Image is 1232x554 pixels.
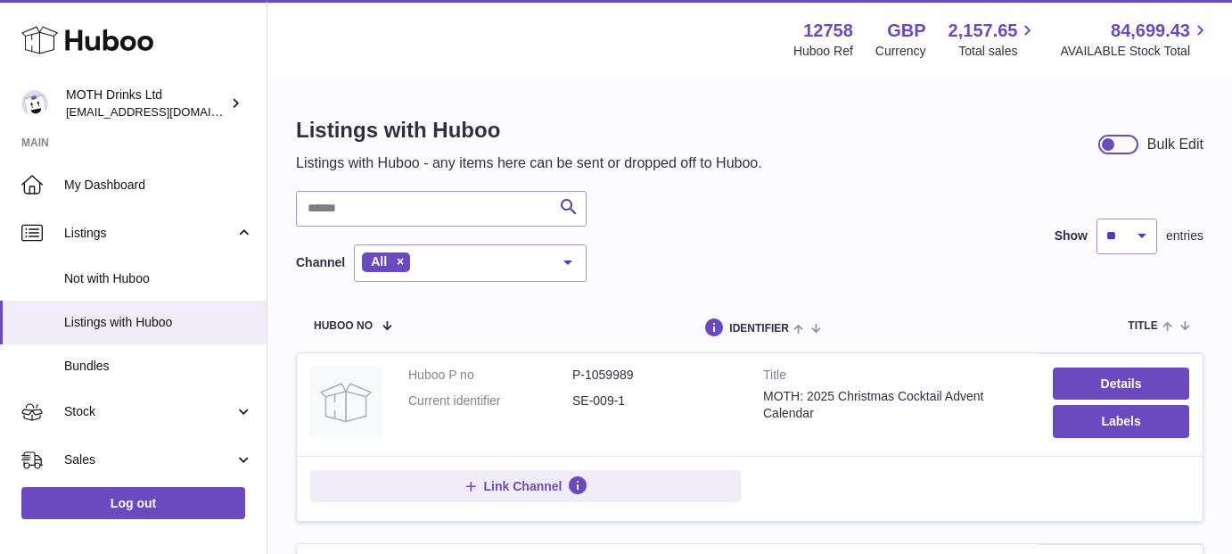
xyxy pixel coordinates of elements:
dt: Huboo P no [408,367,572,384]
label: Channel [296,254,345,271]
span: title [1128,320,1157,332]
a: Details [1053,368,1189,400]
span: Link Channel [484,478,563,494]
span: Listings with Huboo [64,314,253,331]
span: Huboo no [314,320,373,332]
span: [EMAIL_ADDRESS][DOMAIN_NAME] [66,104,262,119]
img: MOTH: 2025 Christmas Cocktail Advent Calendar [310,367,382,438]
span: Total sales [958,43,1038,60]
span: Bundles [64,358,253,375]
span: Sales [64,451,234,468]
span: entries [1166,227,1203,244]
a: 2,157.65 Total sales [949,19,1039,60]
div: MOTH: 2025 Christmas Cocktail Advent Calendar [763,388,1026,422]
label: Show [1055,227,1088,244]
div: Currency [875,43,926,60]
div: Huboo Ref [793,43,853,60]
dt: Current identifier [408,393,572,409]
span: identifier [729,323,789,335]
strong: Title [763,367,1026,388]
p: Listings with Huboo - any items here can be sent or dropped off to Huboo. [296,153,762,173]
img: internalAdmin-12758@internal.huboo.com [21,90,48,117]
span: Not with Huboo [64,270,253,287]
span: All [371,254,387,269]
span: Stock [64,403,234,420]
a: 84,699.43 AVAILABLE Stock Total [1060,19,1211,60]
dd: SE-009-1 [572,393,736,409]
span: My Dashboard [64,177,253,194]
span: 2,157.65 [949,19,1018,43]
strong: 12758 [803,19,853,43]
strong: GBP [887,19,925,43]
a: Log out [21,487,245,519]
div: Bulk Edit [1147,135,1203,154]
button: Link Channel [310,470,741,502]
button: Labels [1053,405,1189,437]
span: AVAILABLE Stock Total [1060,43,1211,60]
span: 84,699.43 [1111,19,1190,43]
h1: Listings with Huboo [296,116,762,145]
span: Listings [64,225,234,242]
dd: P-1059989 [572,367,736,384]
div: MOTH Drinks Ltd [66,87,226,120]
